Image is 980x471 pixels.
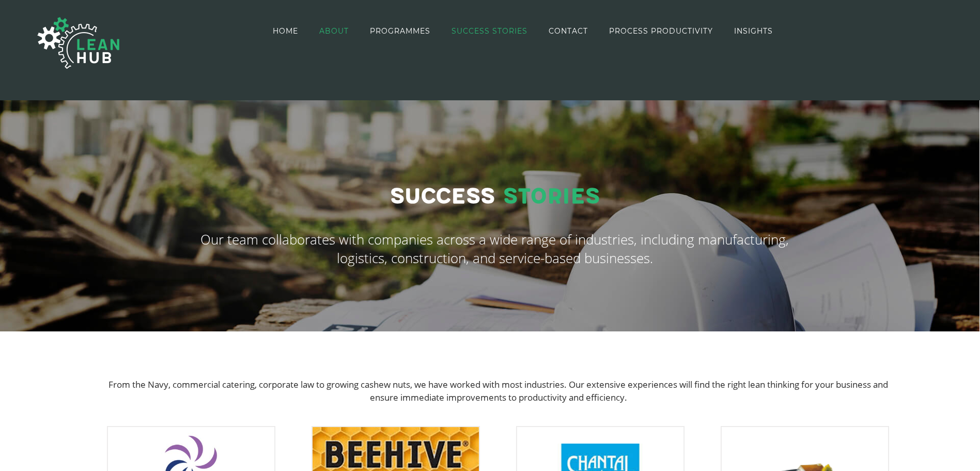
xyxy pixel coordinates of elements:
span: From the Navy, commercial catering, corporate law to growing cashew nuts, we have worked with mos... [108,378,888,404]
a: CONTACT [549,1,588,60]
span: PROGRAMMES [370,27,430,35]
span: ABOUT [319,27,349,35]
a: HOME [273,1,298,60]
img: The Lean Hub | Optimising productivity with Lean Logo [27,6,130,80]
span: HOME [273,27,298,35]
span: CONTACT [549,27,588,35]
span: Stories [503,184,600,210]
span: Our team collaborates with companies across a wide range of industries, including manufacturing, ... [200,230,789,267]
a: ABOUT [319,1,349,60]
a: PROCESS PRODUCTIVITY [609,1,713,60]
span: PROCESS PRODUCTIVITY [609,27,713,35]
span: INSIGHTS [734,27,773,35]
span: SUCCESS STORIES [452,27,527,35]
a: INSIGHTS [734,1,773,60]
a: SUCCESS STORIES [452,1,527,60]
nav: Main Menu [273,1,773,60]
a: PROGRAMMES [370,1,430,60]
span: Success [390,184,495,210]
